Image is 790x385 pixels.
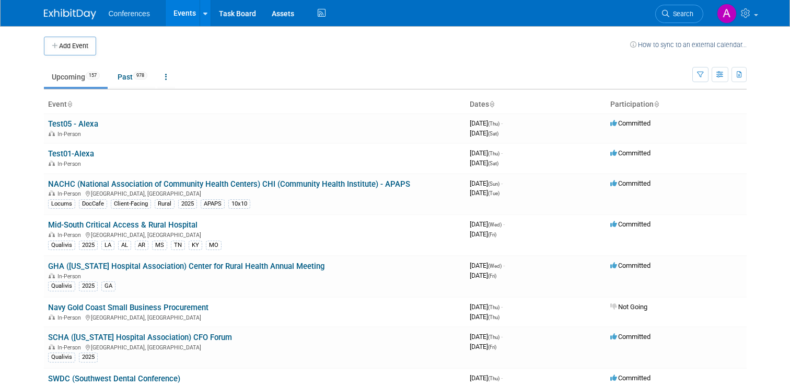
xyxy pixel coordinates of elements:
[79,199,107,209] div: DocCafe
[655,5,703,23] a: Search
[178,199,197,209] div: 2025
[44,37,96,55] button: Add Event
[470,149,503,157] span: [DATE]
[488,376,499,381] span: (Thu)
[610,262,650,269] span: Committed
[466,96,606,114] th: Dates
[101,281,115,291] div: GA
[470,343,496,350] span: [DATE]
[79,281,98,291] div: 2025
[48,199,75,209] div: Locums
[606,96,747,114] th: Participation
[49,161,55,166] img: In-Person Event
[501,333,503,341] span: -
[201,199,225,209] div: APAPS
[488,273,496,279] span: (Fri)
[44,9,96,19] img: ExhibitDay
[57,190,84,197] span: In-Person
[67,100,72,108] a: Sort by Event Name
[57,161,84,167] span: In-Person
[48,220,197,230] a: Mid-South Critical Access & Rural Hospital
[488,314,499,320] span: (Thu)
[86,72,100,80] span: 157
[503,220,505,228] span: -
[48,281,75,291] div: Qualivis
[49,190,55,196] img: In-Person Event
[57,344,84,351] span: In-Person
[488,263,502,269] span: (Wed)
[470,119,503,127] span: [DATE]
[489,100,494,108] a: Sort by Start Date
[488,222,502,228] span: (Wed)
[669,10,693,18] span: Search
[111,199,151,209] div: Client-Facing
[488,344,496,350] span: (Fri)
[488,190,499,196] span: (Tue)
[109,9,150,18] span: Conferences
[610,303,647,311] span: Not Going
[48,313,461,321] div: [GEOGRAPHIC_DATA], [GEOGRAPHIC_DATA]
[470,303,503,311] span: [DATE]
[171,241,185,250] div: TN
[79,353,98,362] div: 2025
[135,241,148,250] div: AR
[488,304,499,310] span: (Thu)
[470,230,496,238] span: [DATE]
[654,100,659,108] a: Sort by Participation Type
[48,241,75,250] div: Qualivis
[49,344,55,349] img: In-Person Event
[501,119,503,127] span: -
[57,131,84,138] span: In-Person
[501,303,503,311] span: -
[57,314,84,321] span: In-Person
[48,230,461,239] div: [GEOGRAPHIC_DATA], [GEOGRAPHIC_DATA]
[48,179,410,189] a: NACHC (National Association of Community Health Centers) CHI (Community Health Institute) - APAPS
[470,220,505,228] span: [DATE]
[189,241,202,250] div: KY
[470,159,498,167] span: [DATE]
[57,273,84,280] span: In-Person
[48,303,208,312] a: Navy Gold Coast Small Business Procurement
[470,313,499,321] span: [DATE]
[152,241,167,250] div: MS
[228,199,250,209] div: 10x10
[110,67,155,87] a: Past978
[48,374,180,383] a: SWDC (Southwest Dental Conference)
[610,149,650,157] span: Committed
[79,241,98,250] div: 2025
[488,232,496,237] span: (Fri)
[470,374,503,382] span: [DATE]
[48,262,324,271] a: GHA ([US_STATE] Hospital Association) Center for Rural Health Annual Meeting
[488,334,499,340] span: (Thu)
[48,343,461,351] div: [GEOGRAPHIC_DATA], [GEOGRAPHIC_DATA]
[48,333,232,342] a: SCHA ([US_STATE] Hospital Association) CFO Forum
[49,314,55,320] img: In-Person Event
[488,181,499,187] span: (Sun)
[488,151,499,156] span: (Thu)
[49,232,55,237] img: In-Person Event
[488,121,499,127] span: (Thu)
[48,353,75,362] div: Qualivis
[48,119,98,129] a: Test05 - Alexa
[470,129,498,137] span: [DATE]
[501,374,503,382] span: -
[610,220,650,228] span: Committed
[610,179,650,187] span: Committed
[101,241,114,250] div: LA
[610,333,650,341] span: Committed
[501,149,503,157] span: -
[57,232,84,239] span: In-Person
[488,161,498,166] span: (Sat)
[206,241,222,250] div: MO
[470,179,503,187] span: [DATE]
[155,199,175,209] div: Rural
[470,271,496,279] span: [DATE]
[610,374,650,382] span: Committed
[133,72,147,80] span: 978
[49,273,55,278] img: In-Person Event
[503,262,505,269] span: -
[630,41,747,49] a: How to sync to an external calendar...
[49,131,55,136] img: In-Person Event
[48,189,461,197] div: [GEOGRAPHIC_DATA], [GEOGRAPHIC_DATA]
[610,119,650,127] span: Committed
